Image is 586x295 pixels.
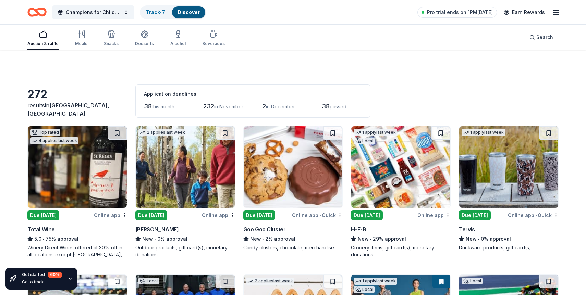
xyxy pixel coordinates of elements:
[27,244,127,258] div: Winery Direct Wines offered at 30% off in all locations except [GEOGRAPHIC_DATA], [GEOGRAPHIC_DAT...
[535,213,537,218] span: •
[75,27,87,50] button: Meals
[500,6,549,18] a: Earn Rewards
[154,236,156,242] span: •
[27,210,59,220] div: Due [DATE]
[262,236,264,242] span: •
[30,129,60,136] div: Top rated
[203,103,214,110] span: 232
[427,8,493,16] span: Pro trial ends on 1PM[DATE]
[263,103,266,110] span: 2
[243,225,286,233] div: Goo Goo Cluster
[524,30,559,44] button: Search
[330,104,346,110] span: passed
[22,272,62,278] div: Get started
[27,101,127,118] div: results
[52,5,134,19] button: Champions for Children
[322,103,330,110] span: 38
[459,210,491,220] div: Due [DATE]
[144,103,152,110] span: 38
[354,278,397,285] div: 1 apply last week
[140,5,206,19] button: Track· 7Discover
[243,235,343,243] div: 2% approval
[135,41,154,47] div: Desserts
[243,126,343,251] a: Image for Goo Goo ClusterDue [DATE]Online app•QuickGoo Goo ClusterNew•2% approvalCandy clusters, ...
[202,41,225,47] div: Beverages
[243,244,343,251] div: Candy clusters, chocolate, merchandise
[202,211,235,219] div: Online app
[354,138,375,144] div: Local
[170,27,186,50] button: Alcohol
[136,126,235,208] img: Image for L.L.Bean
[94,211,127,219] div: Online app
[202,27,225,50] button: Beverages
[459,244,559,251] div: Drinkware products, gift card(s)
[462,278,483,284] div: Local
[152,104,174,110] span: this month
[135,126,235,258] a: Image for L.L.Bean2 applieslast weekDue [DATE]Online app[PERSON_NAME]New•0% approvalOutdoor produ...
[351,126,451,258] a: Image for H-E-B1 applylast weekLocalDue [DATE]Online appH-E-BNew•29% approvalGrocery items, gift ...
[104,27,119,50] button: Snacks
[27,27,59,50] button: Auction & raffle
[28,126,127,208] img: Image for Total Wine
[459,126,559,251] a: Image for Tervis1 applylast weekDue [DATE]Online app•QuickTervisNew•0% approvalDrinkware products...
[27,126,127,258] a: Image for Total WineTop rated4 applieslast weekDue [DATE]Online appTotal Wine5.0•75% approvalWine...
[27,41,59,47] div: Auction & raffle
[351,244,451,258] div: Grocery items, gift card(s), monetary donations
[462,129,505,136] div: 1 apply last week
[48,272,62,278] div: 60 %
[135,27,154,50] button: Desserts
[214,104,243,110] span: in November
[75,41,87,47] div: Meals
[34,235,41,243] span: 5.0
[417,7,497,18] a: Pro trial ends on 1PM[DATE]
[358,235,369,243] span: New
[246,278,294,285] div: 2 applies last week
[27,88,127,101] div: 272
[30,137,78,144] div: 4 applies last week
[138,278,159,284] div: Local
[292,211,343,219] div: Online app Quick
[354,129,397,136] div: 1 apply last week
[459,235,559,243] div: 0% approval
[170,41,186,47] div: Alcohol
[319,213,321,218] span: •
[243,210,275,220] div: Due [DATE]
[351,126,450,208] img: Image for H-E-B
[66,8,121,16] span: Champions for Children
[135,210,167,220] div: Due [DATE]
[178,9,200,15] a: Discover
[27,235,127,243] div: 75% approval
[244,126,343,208] img: Image for Goo Goo Cluster
[417,211,451,219] div: Online app
[250,235,261,243] span: New
[42,236,44,242] span: •
[351,210,383,220] div: Due [DATE]
[27,225,55,233] div: Total Wine
[266,104,295,110] span: in December
[27,102,109,117] span: [GEOGRAPHIC_DATA], [GEOGRAPHIC_DATA]
[146,9,165,15] a: Track· 7
[135,244,235,258] div: Outdoor products, gift card(s), monetary donations
[354,286,375,293] div: Local
[508,211,559,219] div: Online app Quick
[478,236,480,242] span: •
[138,129,186,136] div: 2 applies last week
[135,235,235,243] div: 0% approval
[135,225,179,233] div: [PERSON_NAME]
[351,225,366,233] div: H-E-B
[459,225,475,233] div: Tervis
[22,279,62,285] div: Go to track
[104,41,119,47] div: Snacks
[466,235,477,243] span: New
[459,126,558,208] img: Image for Tervis
[142,235,153,243] span: New
[27,102,109,117] span: in
[144,90,362,98] div: Application deadlines
[370,236,372,242] span: •
[536,33,553,41] span: Search
[351,235,451,243] div: 29% approval
[27,4,47,20] a: Home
